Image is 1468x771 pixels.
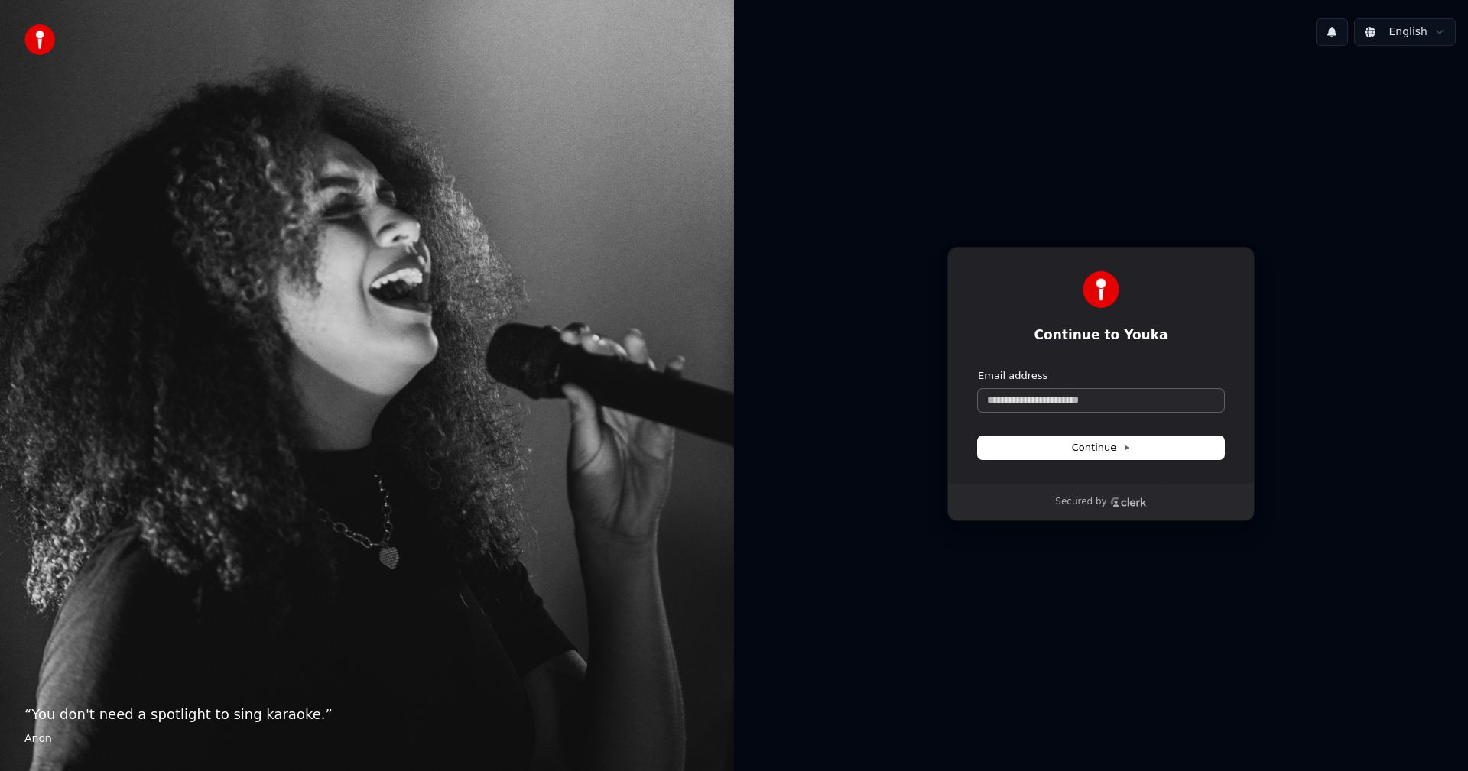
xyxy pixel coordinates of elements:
footer: Anon [24,731,710,747]
span: Continue [1072,441,1130,455]
p: Secured by [1055,496,1106,508]
label: Email address [978,369,1047,383]
h1: Continue to Youka [978,326,1224,345]
button: Continue [978,436,1224,459]
p: “ You don't need a spotlight to sing karaoke. ” [24,704,710,725]
a: Clerk logo [1110,497,1147,507]
img: Youka [1083,271,1119,308]
img: youka [24,24,55,55]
